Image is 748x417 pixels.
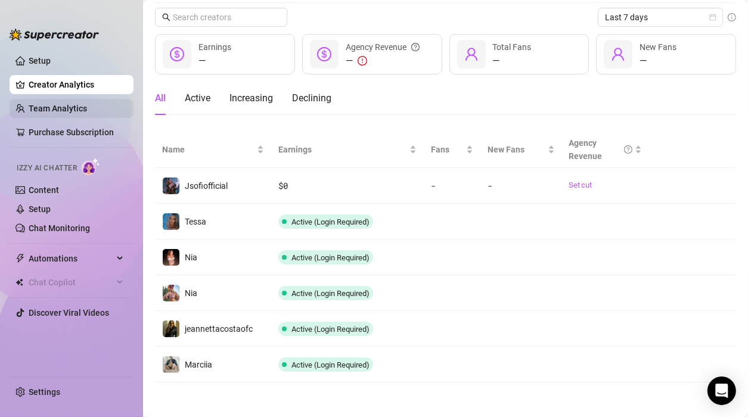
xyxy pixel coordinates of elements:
a: Setup [29,204,51,214]
a: Settings [29,387,60,397]
span: thunderbolt [15,254,25,263]
span: search [162,13,170,21]
span: Name [162,143,254,156]
span: Total Fans [493,42,532,52]
th: Name [155,132,271,168]
a: Setup [29,56,51,66]
span: info-circle [728,13,736,21]
div: — [640,54,676,68]
img: Chat Copilot [15,278,23,287]
img: AI Chatter [82,158,100,175]
div: $ 0 [278,179,417,192]
span: jeannettacostaofc [185,324,253,334]
a: Purchase Subscription [29,127,114,137]
span: Active (Login Required) [291,360,370,369]
span: Jsofiofficial [185,181,228,191]
img: Nia [163,249,179,266]
a: Team Analytics [29,104,87,113]
span: user [464,47,479,61]
th: New Fans [480,132,562,168]
div: Declining [292,91,331,105]
span: Tessa [185,217,206,226]
a: Content [29,185,59,195]
a: Chat Monitoring [29,223,90,233]
div: Active [185,91,210,105]
div: Agency Revenue [569,136,632,163]
div: Agency Revenue [346,41,420,54]
span: question-circle [624,136,632,163]
span: user [611,47,625,61]
span: Chat Copilot [29,273,113,292]
span: exclamation-circle [358,56,367,66]
th: Fans [424,132,480,168]
th: Earnings [271,132,424,168]
span: Earnings [278,143,407,156]
span: dollar-circle [170,47,184,61]
div: Open Intercom Messenger [707,376,736,405]
span: Nia [185,253,197,262]
span: Active (Login Required) [291,217,370,226]
span: Active (Login Required) [291,325,370,334]
div: — [346,54,420,68]
div: Increasing [229,91,273,105]
img: Jsofiofficial [163,178,179,194]
span: question-circle [411,41,420,54]
img: Nia [163,285,179,301]
span: Nia [185,288,197,298]
img: jeannettacostaofc [163,320,179,337]
span: New Fans [488,143,545,156]
span: calendar [709,14,716,21]
a: Creator Analytics [29,75,124,94]
span: Earnings [198,42,231,52]
div: All [155,91,166,105]
a: Set cut [569,179,642,191]
div: - [488,179,555,192]
span: Active (Login Required) [291,289,370,298]
img: Tessa [163,213,179,230]
div: — [493,54,532,68]
div: — [198,54,231,68]
span: Active (Login Required) [291,253,370,262]
span: Marciia [185,360,212,369]
a: Discover Viral Videos [29,308,109,318]
span: Automations [29,249,113,268]
img: logo-BBDzfeDw.svg [10,29,99,41]
span: Izzy AI Chatter [17,163,77,174]
span: Fans [431,143,464,156]
span: Last 7 days [605,8,716,26]
img: Marciia [163,356,179,373]
span: New Fans [640,42,676,52]
span: dollar-circle [317,47,331,61]
div: - [431,179,473,192]
input: Search creators [173,11,271,24]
